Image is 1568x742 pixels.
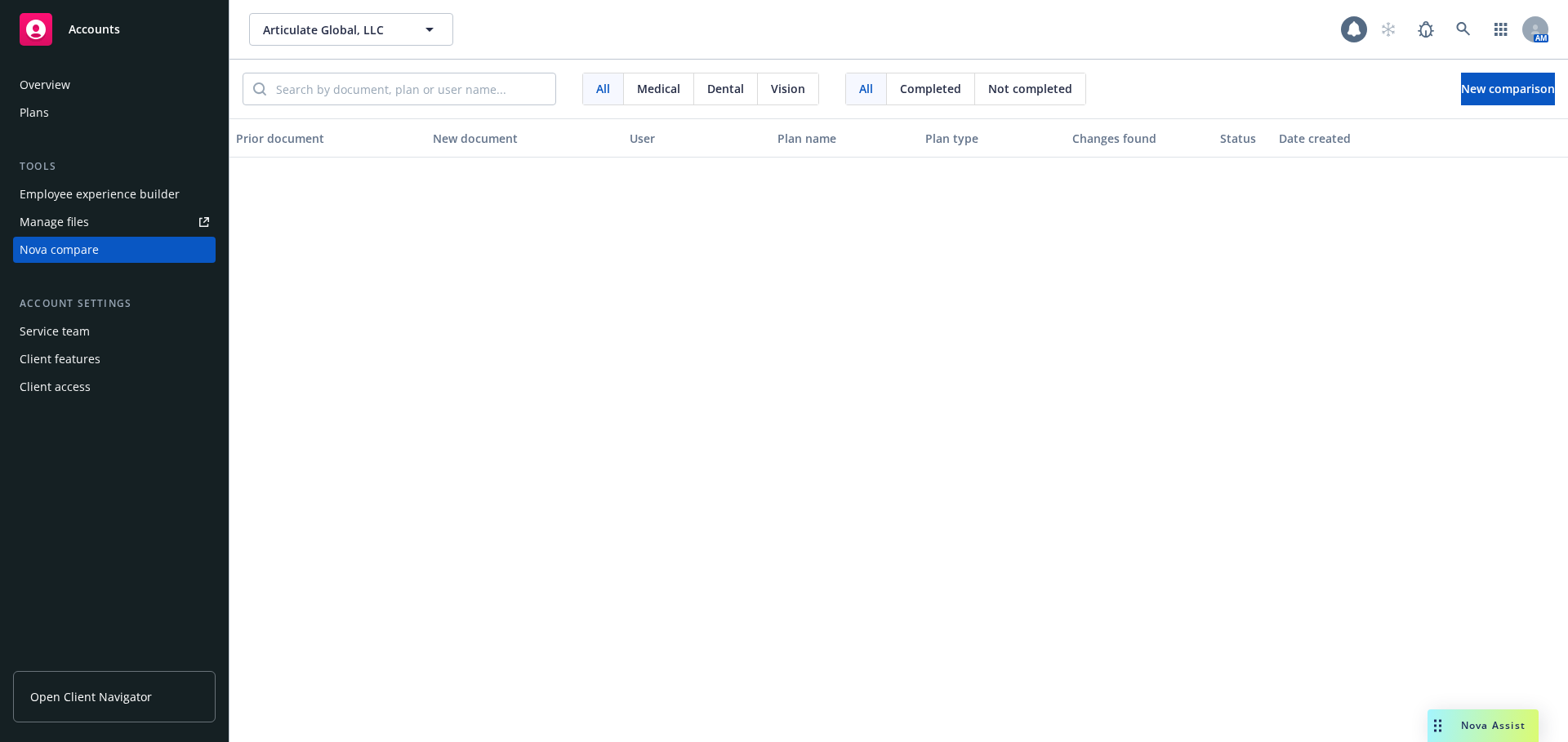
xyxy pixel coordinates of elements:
div: Nova compare [20,237,99,263]
a: Client features [13,346,216,372]
a: Service team [13,318,216,344]
div: Overview [20,72,70,98]
svg: Search [253,82,266,96]
div: Date created [1279,130,1414,147]
a: Accounts [13,7,216,52]
button: New comparison [1461,73,1555,105]
input: Search by document, plan or user name... [266,73,555,104]
a: Nova compare [13,237,216,263]
span: Medical [637,80,680,97]
button: Status [1214,118,1272,158]
button: Date created [1272,118,1420,158]
div: Plans [20,100,49,126]
div: Status [1220,130,1266,147]
div: Employee experience builder [20,181,180,207]
div: Changes found [1072,130,1207,147]
button: Prior document [229,118,426,158]
span: Accounts [69,23,120,36]
a: Report a Bug [1410,13,1442,46]
a: Search [1447,13,1480,46]
div: Plan name [777,130,912,147]
button: Plan type [919,118,1067,158]
a: Switch app [1485,13,1517,46]
button: Plan name [771,118,919,158]
span: Completed [900,80,961,97]
div: New document [433,130,617,147]
span: Not completed [988,80,1072,97]
a: Manage files [13,209,216,235]
div: User [630,130,764,147]
button: Nova Assist [1428,709,1539,742]
span: Articulate Global, LLC [263,21,404,38]
div: Service team [20,318,90,344]
div: Client features [20,346,100,372]
a: Start snowing [1372,13,1405,46]
span: Dental [707,80,744,97]
div: Manage files [20,209,89,235]
div: Client access [20,374,91,400]
span: All [859,80,873,97]
button: New document [426,118,623,158]
div: Account settings [13,295,216,312]
button: Articulate Global, LLC [249,13,453,46]
button: Changes found [1066,118,1214,158]
div: Drag to move [1428,709,1448,742]
a: Plans [13,100,216,126]
a: Overview [13,72,216,98]
span: Open Client Navigator [30,688,152,705]
div: Tools [13,158,216,175]
span: All [596,80,610,97]
a: Employee experience builder [13,181,216,207]
button: User [623,118,771,158]
a: Client access [13,374,216,400]
div: Prior document [236,130,420,147]
div: Plan type [925,130,1060,147]
span: Nova Assist [1461,718,1526,732]
span: Vision [771,80,805,97]
span: New comparison [1461,81,1555,96]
